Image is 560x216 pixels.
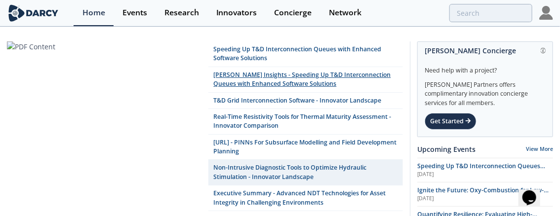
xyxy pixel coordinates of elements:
[541,48,546,53] img: information.svg
[417,195,553,203] div: [DATE]
[449,4,532,22] input: Advanced Search
[208,93,403,109] a: T&D Grid Interconnection Software - Innovator Landscape
[425,75,546,108] div: [PERSON_NAME] Partners offers complimentary innovation concierge services for all members.
[539,6,553,20] img: Profile
[417,186,549,203] span: Ignite the Future: Oxy-Combustion for Low-Carbon Power
[208,160,403,185] a: Non-Intrusive Diagnostic Tools to Optimize Hydraulic Stimulation - Innovator Landscape
[214,45,398,63] div: Speeding Up T&D Interconnection Queues with Enhanced Software Solutions
[216,9,257,17] div: Innovators
[417,162,545,179] span: Speeding Up T&D Interconnection Queues with Enhanced Software Solutions
[122,9,147,17] div: Events
[417,162,553,179] a: Speeding Up T&D Interconnection Queues with Enhanced Software Solutions [DATE]
[208,41,403,67] a: Speeding Up T&D Interconnection Queues with Enhanced Software Solutions
[208,67,403,93] a: [PERSON_NAME] Insights - Speeding Up T&D Interconnection Queues with Enhanced Software Solutions
[7,4,60,22] img: logo-wide.svg
[208,135,403,160] a: [URL] - PINNs For Subsurface Modelling and Field Development Planning
[425,42,546,59] div: [PERSON_NAME] Concierge
[275,9,312,17] div: Concierge
[526,145,553,152] a: View More
[208,185,403,211] a: Executive Summary - Advanced NDT Technologies for Asset Integrity in Challenging Environments
[82,9,105,17] div: Home
[425,59,546,75] div: Need help with a project?
[417,171,553,179] div: [DATE]
[417,186,553,203] a: Ignite the Future: Oxy-Combustion for Low-Carbon Power [DATE]
[425,113,477,130] div: Get Started
[519,177,550,206] iframe: chat widget
[208,109,403,135] a: Real-Time Resistivity Tools for Thermal Maturity Assessment - Innovator Comparison
[164,9,199,17] div: Research
[417,144,476,154] a: Upcoming Events
[329,9,362,17] div: Network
